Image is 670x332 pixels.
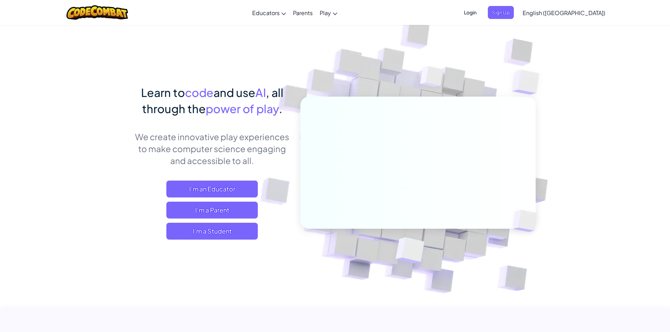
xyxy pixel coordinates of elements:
img: Overlap cubes [501,195,554,247]
span: Play [320,9,331,17]
span: English ([GEOGRAPHIC_DATA]) [523,9,605,17]
img: CodeCombat logo [66,5,128,20]
span: and use [213,85,255,99]
a: Play [316,3,341,22]
button: Login [460,6,481,19]
img: Overlap cubes [407,52,457,105]
img: Overlap cubes [498,53,559,112]
a: I'm a Parent [166,202,258,219]
img: Overlap cubes [378,222,441,281]
span: code [185,85,213,99]
button: I'm a Student [166,223,258,240]
p: We create innovative play experiences to make computer science engaging and accessible to all. [135,131,290,167]
a: Parents [289,3,316,22]
span: power of play [206,102,279,116]
span: . [279,102,282,116]
span: AI [255,85,266,99]
span: Educators [252,9,280,17]
span: Learn to [141,85,185,99]
a: Educators [249,3,289,22]
a: I'm an Educator [166,181,258,197]
button: Sign Up [488,6,514,19]
a: English ([GEOGRAPHIC_DATA]) [519,3,609,22]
